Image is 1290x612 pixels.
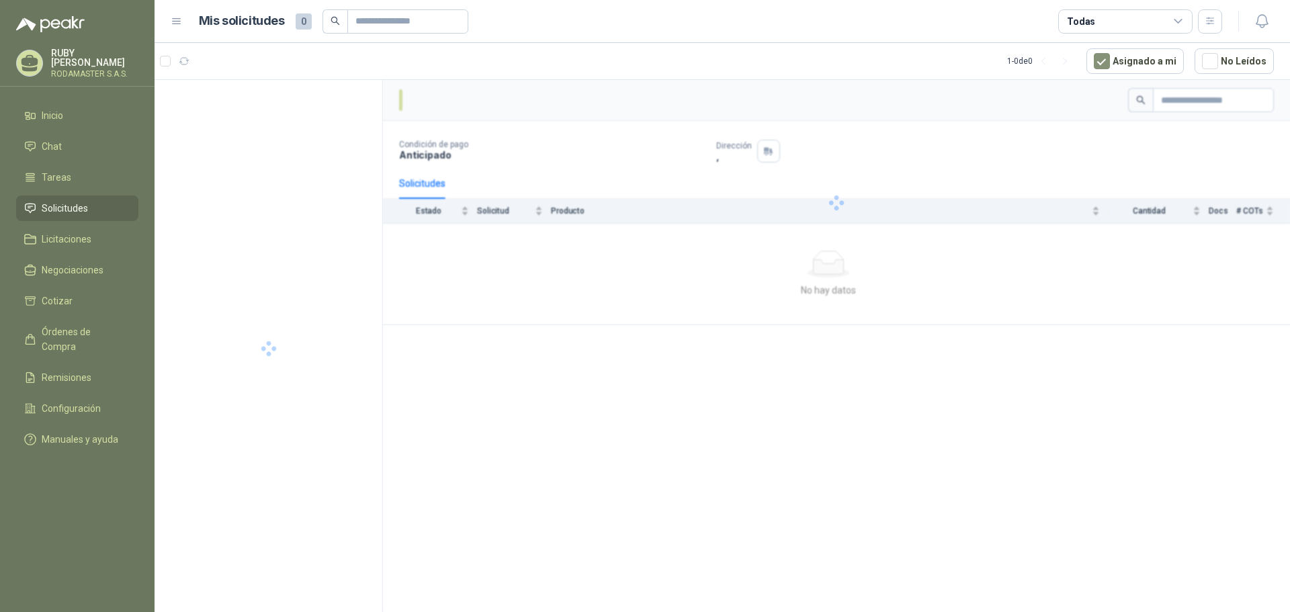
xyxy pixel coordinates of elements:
[1067,14,1095,29] div: Todas
[16,16,85,32] img: Logo peakr
[16,165,138,190] a: Tareas
[16,427,138,452] a: Manuales y ayuda
[42,201,88,216] span: Solicitudes
[51,70,138,78] p: RODAMASTER S.A.S.
[296,13,312,30] span: 0
[16,257,138,283] a: Negociaciones
[42,294,73,308] span: Cotizar
[16,319,138,359] a: Órdenes de Compra
[42,370,91,385] span: Remisiones
[51,48,138,67] p: RUBY [PERSON_NAME]
[199,11,285,31] h1: Mis solicitudes
[1007,50,1076,72] div: 1 - 0 de 0
[42,139,62,154] span: Chat
[16,288,138,314] a: Cotizar
[16,134,138,159] a: Chat
[16,103,138,128] a: Inicio
[42,232,91,247] span: Licitaciones
[16,396,138,421] a: Configuración
[1086,48,1184,74] button: Asignado a mi
[42,263,103,277] span: Negociaciones
[42,108,63,123] span: Inicio
[16,195,138,221] a: Solicitudes
[1195,48,1274,74] button: No Leídos
[42,432,118,447] span: Manuales y ayuda
[42,170,71,185] span: Tareas
[16,365,138,390] a: Remisiones
[331,16,340,26] span: search
[16,226,138,252] a: Licitaciones
[42,324,126,354] span: Órdenes de Compra
[42,401,101,416] span: Configuración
